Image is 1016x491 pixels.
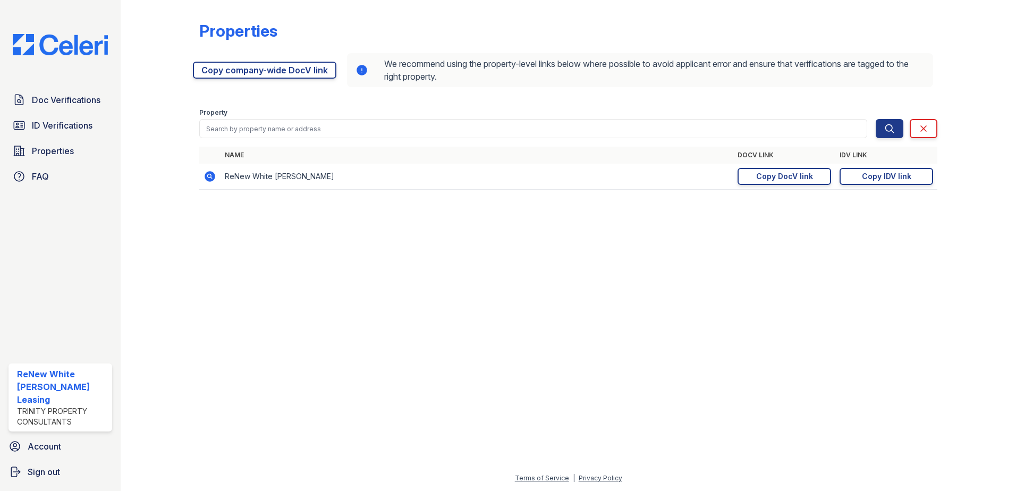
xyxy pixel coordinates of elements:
span: FAQ [32,170,49,183]
div: Trinity Property Consultants [17,406,108,427]
span: ID Verifications [32,119,92,132]
span: Doc Verifications [32,94,100,106]
a: FAQ [9,166,112,187]
div: ReNew White [PERSON_NAME] Leasing [17,368,108,406]
a: Copy IDV link [840,168,933,185]
td: ReNew White [PERSON_NAME] [221,164,733,190]
span: Properties [32,145,74,157]
th: DocV Link [733,147,835,164]
a: Sign out [4,461,116,482]
th: IDV Link [835,147,937,164]
th: Name [221,147,733,164]
div: | [573,474,575,482]
input: Search by property name or address [199,119,867,138]
a: Privacy Policy [579,474,622,482]
a: Doc Verifications [9,89,112,111]
div: Properties [199,21,277,40]
span: Account [28,440,61,453]
span: Sign out [28,465,60,478]
a: ID Verifications [9,115,112,136]
label: Property [199,108,227,117]
a: Copy DocV link [738,168,831,185]
a: Terms of Service [515,474,569,482]
img: CE_Logo_Blue-a8612792a0a2168367f1c8372b55b34899dd931a85d93a1a3d3e32e68fde9ad4.png [4,34,116,55]
a: Account [4,436,116,457]
a: Properties [9,140,112,162]
a: Copy company-wide DocV link [193,62,336,79]
div: We recommend using the property-level links below where possible to avoid applicant error and ens... [347,53,933,87]
div: Copy DocV link [756,171,813,182]
div: Copy IDV link [862,171,911,182]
